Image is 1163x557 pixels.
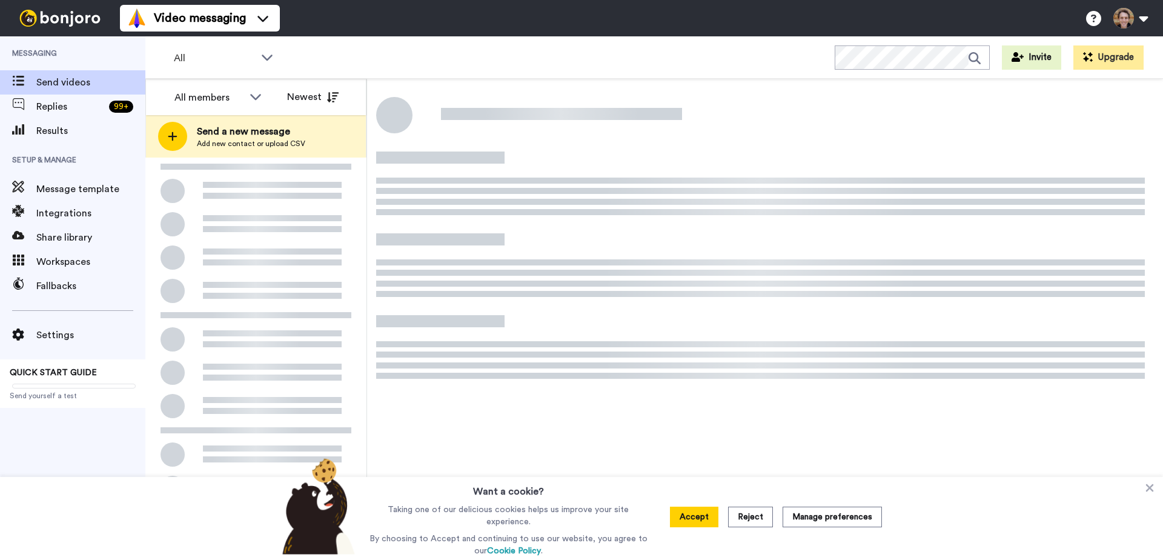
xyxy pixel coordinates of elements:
[487,547,541,555] a: Cookie Policy
[154,10,246,27] span: Video messaging
[36,182,145,196] span: Message template
[36,328,145,342] span: Settings
[36,75,145,90] span: Send videos
[1002,45,1061,70] button: Invite
[174,90,244,105] div: All members
[1073,45,1144,70] button: Upgrade
[36,230,145,245] span: Share library
[36,99,104,114] span: Replies
[783,507,882,527] button: Manage preferences
[36,124,145,138] span: Results
[36,206,145,221] span: Integrations
[366,533,651,557] p: By choosing to Accept and continuing to use our website, you agree to our .
[10,369,97,377] span: QUICK START GUIDE
[36,279,145,293] span: Fallbacks
[278,85,348,109] button: Newest
[109,101,133,113] div: 99 +
[271,458,361,555] img: bear-with-cookie.png
[728,507,773,527] button: Reject
[366,504,651,528] p: Taking one of our delicious cookies helps us improve your site experience.
[197,139,305,148] span: Add new contact or upload CSV
[127,8,147,28] img: vm-color.svg
[36,255,145,269] span: Workspaces
[473,477,544,499] h3: Want a cookie?
[174,51,255,65] span: All
[15,10,105,27] img: bj-logo-header-white.svg
[10,391,136,401] span: Send yourself a test
[670,507,718,527] button: Accept
[197,124,305,139] span: Send a new message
